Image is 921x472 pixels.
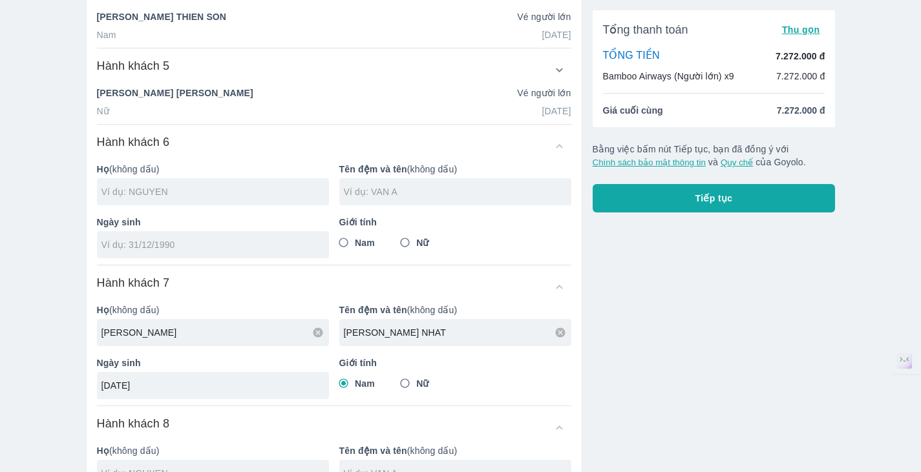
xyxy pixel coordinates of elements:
[721,158,753,167] button: Quy chế
[339,356,571,369] p: Giới tính
[339,305,407,315] b: Tên đệm và tên
[97,303,329,316] p: (không dấu)
[344,185,571,198] input: Ví dụ: VAN A
[97,58,170,74] h6: Hành khách 5
[782,25,820,35] span: Thu gọn
[593,158,706,167] button: Chính sách bảo mật thông tin
[603,104,663,117] span: Giá cuối cùng
[355,236,375,249] span: Nam
[776,70,825,83] p: 7.272.000 đ
[97,446,109,456] b: Họ
[97,163,329,176] p: (không dấu)
[97,134,170,150] h6: Hành khách 6
[777,21,825,39] button: Thu gọn
[97,356,329,369] p: Ngày sinh
[101,185,329,198] input: Ví dụ: NGUYEN
[101,238,316,251] input: Ví dụ: 31/12/1990
[339,444,571,457] p: (không dấu)
[542,105,571,118] p: [DATE]
[97,164,109,174] b: Họ
[355,377,375,390] span: Nam
[603,22,688,37] span: Tổng thanh toán
[777,104,825,117] span: 7.272.000 đ
[416,236,429,249] span: Nữ
[776,50,825,63] p: 7.272.000 đ
[695,192,733,205] span: Tiếp tục
[593,184,836,212] button: Tiếp tục
[97,444,329,457] p: (không dấu)
[339,163,571,176] p: (không dấu)
[101,326,329,339] input: Ví dụ: NGUYEN
[593,143,836,169] p: Bằng việc bấm nút Tiếp tục, bạn đã đồng ý với và của Goyolo.
[517,10,571,23] p: Vé người lớn
[339,446,407,456] b: Tên đệm và tên
[603,49,660,63] p: TỔNG TIỀN
[97,10,227,23] p: [PERSON_NAME] THIEN SON
[603,70,734,83] p: Bamboo Airways (Người lớn) x9
[542,28,571,41] p: [DATE]
[101,379,316,392] input: Ví dụ: 31/12/1990
[97,216,329,229] p: Ngày sinh
[97,416,170,431] h6: Hành khách 8
[97,28,116,41] p: Nam
[97,105,109,118] p: Nữ
[416,377,429,390] span: Nữ
[344,326,571,339] input: Ví dụ: VAN A
[97,275,170,291] h6: Hành khách 7
[97,305,109,315] b: Họ
[339,164,407,174] b: Tên đệm và tên
[517,87,571,99] p: Vé người lớn
[339,216,571,229] p: Giới tính
[339,303,571,316] p: (không dấu)
[97,87,253,99] p: [PERSON_NAME] [PERSON_NAME]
